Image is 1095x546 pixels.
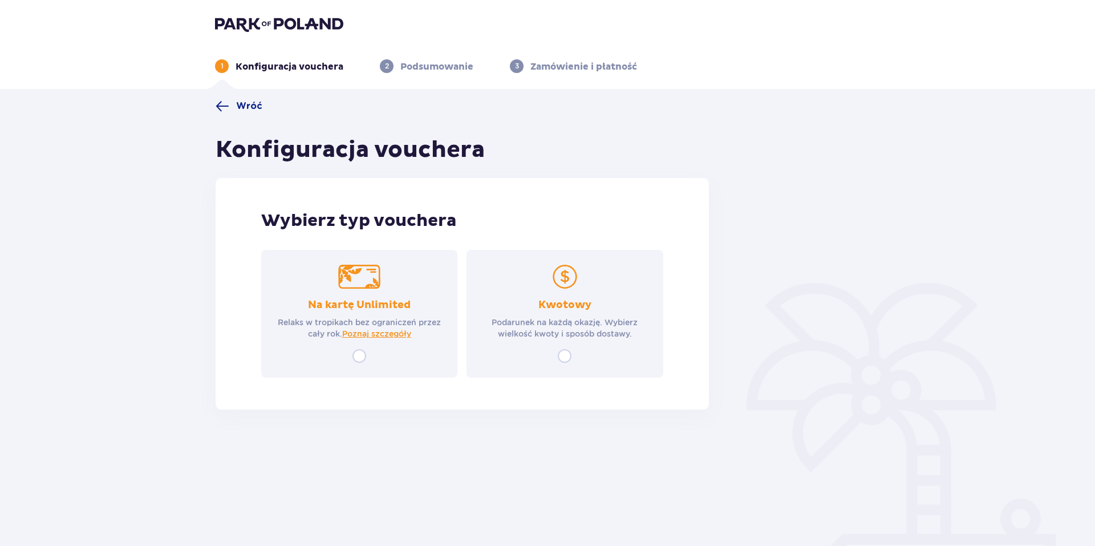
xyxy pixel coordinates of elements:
a: Poznaj szczegóły [342,328,411,339]
p: 3 [515,61,519,71]
p: Podarunek na każdą okazję. Wybierz wielkość kwoty i sposób dostawy. [477,317,652,339]
div: 3Zamówienie i płatność [510,59,637,73]
div: 2Podsumowanie [380,59,473,73]
img: Park of Poland logo [215,16,343,32]
p: Wybierz typ vouchera [261,210,663,232]
p: Zamówienie i płatność [530,60,637,73]
a: Wróć [216,99,262,113]
div: 1Konfiguracja vouchera [215,59,343,73]
p: Na kartę Unlimited [308,298,411,312]
p: 2 [385,61,389,71]
p: 1 [221,61,224,71]
p: Kwotowy [538,298,591,312]
p: Konfiguracja vouchera [236,60,343,73]
span: Wróć [236,100,262,112]
p: Podsumowanie [400,60,473,73]
p: Relaks w tropikach bez ograniczeń przez cały rok. [271,317,447,339]
h1: Konfiguracja vouchera [216,136,485,164]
